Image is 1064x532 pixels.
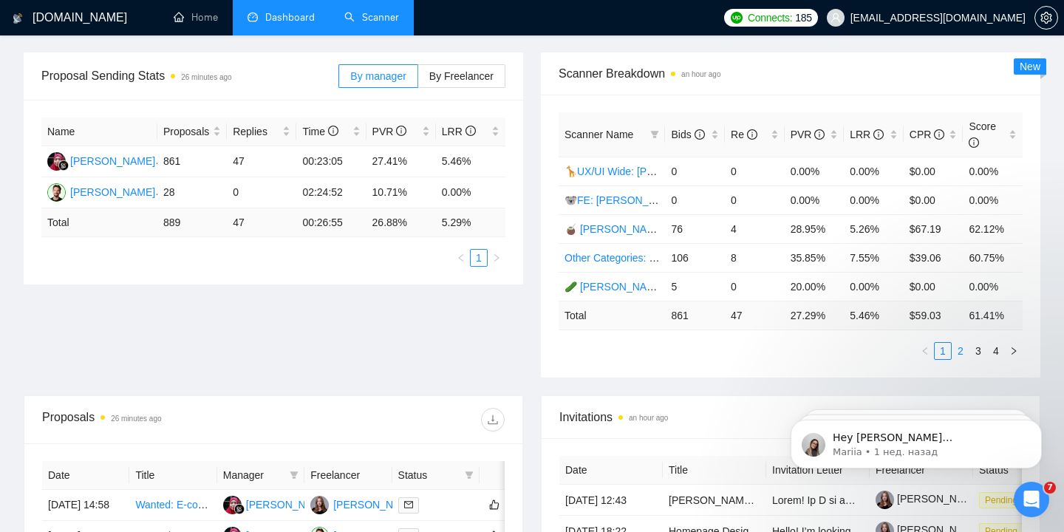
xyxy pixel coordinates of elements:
th: Date [559,456,663,485]
td: 10.71% [366,177,436,208]
span: filter [465,471,474,480]
td: 27.41% [366,146,436,177]
td: 76 [665,214,725,243]
span: Dashboard [265,11,315,24]
a: [PERSON_NAME] [876,493,982,505]
a: RV[PERSON_NAME] [47,185,155,197]
p: Message from Mariia, sent 1 нед. назад [64,57,255,70]
time: an hour ago [681,70,720,78]
td: 20.00% [785,272,845,301]
a: homeHome [174,11,218,24]
span: info-circle [695,129,705,140]
td: [DATE] 12:43 [559,485,663,516]
td: 0 [227,177,296,208]
td: [DATE] 14:58 [42,490,129,521]
span: Replies [233,123,279,140]
img: D [223,496,242,514]
td: 0.00% [785,185,845,214]
span: PVR [791,129,825,140]
span: Connects: [748,10,792,26]
a: 🐨FE: [PERSON_NAME] [565,194,681,206]
td: 0.00% [436,177,505,208]
td: 8 [725,243,785,272]
td: Dapp Defi JS Engineer Needed [663,485,766,516]
th: Proposals [157,117,227,146]
li: 1 [470,249,488,267]
td: 0.00% [844,272,904,301]
td: 5.29 % [436,208,505,237]
th: Title [129,461,216,490]
span: Invitations [559,408,1022,426]
td: 02:24:52 [296,177,366,208]
img: gigradar-bm.png [234,504,245,514]
td: 5.46% [436,146,505,177]
td: $39.06 [904,243,964,272]
img: TB [310,496,329,514]
td: 47 [725,301,785,330]
a: 1 [935,343,951,359]
td: $0.00 [904,272,964,301]
span: filter [290,471,299,480]
iframe: Intercom live chat [1014,482,1049,517]
td: 0 [665,157,725,185]
span: Manager [223,467,284,483]
td: $67.19 [904,214,964,243]
td: 62.12% [963,214,1023,243]
span: left [921,347,930,355]
td: $0.00 [904,157,964,185]
li: Previous Page [916,342,934,360]
li: 4 [987,342,1005,360]
span: filter [462,464,477,486]
a: D[PERSON_NAME] [47,154,155,166]
a: 3 [970,343,986,359]
img: upwork-logo.png [731,12,743,24]
td: 0.00% [963,272,1023,301]
time: an hour ago [629,414,668,422]
td: 26.88 % [366,208,436,237]
a: setting [1034,12,1058,24]
li: Next Page [488,249,505,267]
span: Proposals [163,123,210,140]
a: Wanted: E-commerce Graphic Designer with a Passion for Aviation (for Web, Social & Email) [135,499,560,511]
img: logo [13,7,23,30]
th: Manager [217,461,304,490]
span: info-circle [814,129,825,140]
th: Date [42,461,129,490]
td: 28.95% [785,214,845,243]
span: LRR [442,126,476,137]
span: Scanner Breakdown [559,64,1023,83]
button: like [485,496,503,514]
td: 0 [665,185,725,214]
td: 0.00% [963,185,1023,214]
span: 7 [1044,482,1056,494]
td: 861 [665,301,725,330]
td: $ 59.03 [904,301,964,330]
span: CPR [910,129,944,140]
a: TB[PERSON_NAME] [310,498,418,510]
td: 889 [157,208,227,237]
li: 1 [934,342,952,360]
span: Bids [671,129,704,140]
span: info-circle [873,129,884,140]
td: 4 [725,214,785,243]
th: Title [663,456,766,485]
span: PVR [372,126,407,137]
button: setting [1034,6,1058,30]
span: info-circle [328,126,338,136]
td: 47 [227,146,296,177]
span: setting [1035,12,1057,24]
a: 4 [988,343,1004,359]
span: info-circle [396,126,406,136]
td: 47 [227,208,296,237]
td: 60.75% [963,243,1023,272]
button: left [452,249,470,267]
span: Re [731,129,757,140]
span: left [457,253,465,262]
span: info-circle [969,137,979,148]
time: 26 minutes ago [111,415,161,423]
span: 185 [795,10,811,26]
td: Wanted: E-commerce Graphic Designer with a Passion for Aviation (for Web, Social & Email) [129,490,216,521]
td: Total [559,301,665,330]
td: $0.00 [904,185,964,214]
